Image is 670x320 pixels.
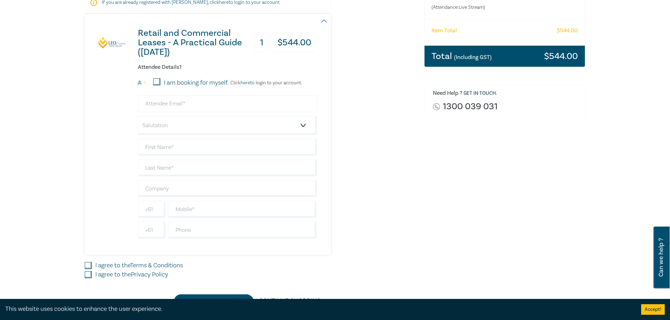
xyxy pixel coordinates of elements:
[253,294,326,308] a: Continue Shopping
[641,304,665,315] button: Accept cookies
[174,294,253,308] button: Checkout
[464,90,496,97] a: Get in touch
[138,201,165,218] input: +61
[138,64,317,71] h6: Attendee Details 1
[138,139,317,156] input: First Name*
[138,159,317,176] input: Last Name*
[98,37,126,49] img: Retail and Commercial Leases - A Practical Guide (October 2025)
[432,4,550,11] small: (Attendance: Live Stream )
[164,78,229,87] label: I am booking for myself.
[432,27,457,34] h6: Item Total
[130,261,183,269] a: Terms & Conditions
[433,90,580,97] h6: Need Help ? .
[5,305,631,314] div: This website uses cookies to enhance the user experience.
[168,201,317,218] input: Mobile*
[658,231,664,284] span: Can we help ?
[241,80,250,86] a: here
[272,33,317,52] h3: $ 544.00
[454,54,492,61] small: (Including GST)
[95,261,183,270] label: I agree to the
[138,28,254,57] h3: Retail and Commercial Leases - A Practical Guide ([DATE])
[443,102,498,111] a: 1300 039 031
[138,95,317,112] input: Attendee Email*
[168,222,317,239] input: Phone
[131,270,168,279] a: Privacy Policy
[557,27,578,34] h6: $ 544.00
[138,180,317,197] input: Company
[95,270,168,279] label: I agree to the
[144,80,145,85] small: 1
[138,222,165,239] input: +61
[229,80,302,86] p: Click to login to your account.
[254,33,269,52] h3: 1
[544,52,578,61] h3: $ 544.00
[432,52,492,61] h3: Total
